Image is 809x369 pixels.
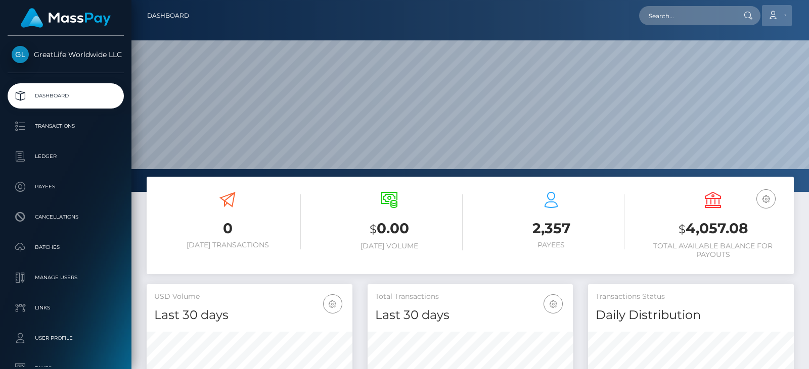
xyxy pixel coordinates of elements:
[8,174,124,199] a: Payees
[8,144,124,169] a: Ledger
[478,241,624,249] h6: Payees
[8,50,124,59] span: GreatLife Worldwide LLC
[154,306,345,324] h4: Last 30 days
[596,306,786,324] h4: Daily Distribution
[8,114,124,139] a: Transactions
[12,149,120,164] p: Ledger
[370,222,377,236] small: $
[640,242,786,259] h6: Total Available Balance for Payouts
[640,219,786,239] h3: 4,057.08
[8,235,124,260] a: Batches
[8,326,124,351] a: User Profile
[147,5,189,26] a: Dashboard
[8,83,124,109] a: Dashboard
[12,270,120,285] p: Manage Users
[12,240,120,255] p: Batches
[679,222,686,236] small: $
[375,292,566,302] h5: Total Transactions
[12,119,120,134] p: Transactions
[12,179,120,194] p: Payees
[316,242,463,250] h6: [DATE] Volume
[12,46,29,63] img: GreatLife Worldwide LLC
[12,300,120,315] p: Links
[375,306,566,324] h4: Last 30 days
[154,219,301,238] h3: 0
[8,265,124,290] a: Manage Users
[639,6,734,25] input: Search...
[316,219,463,239] h3: 0.00
[8,295,124,321] a: Links
[154,292,345,302] h5: USD Volume
[596,292,786,302] h5: Transactions Status
[478,219,624,238] h3: 2,357
[12,331,120,346] p: User Profile
[12,209,120,225] p: Cancellations
[8,204,124,230] a: Cancellations
[21,8,111,28] img: MassPay Logo
[12,88,120,103] p: Dashboard
[154,241,301,249] h6: [DATE] Transactions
